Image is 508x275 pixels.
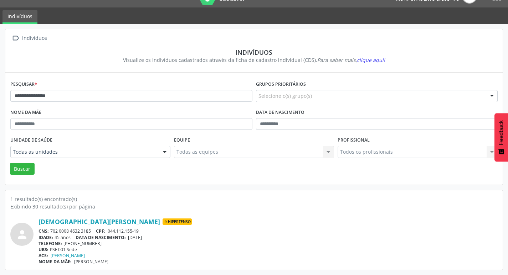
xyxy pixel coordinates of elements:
span: TELEFONE: [39,240,62,247]
div: Exibindo 30 resultado(s) por página [10,203,498,210]
div: Visualize os indivíduos cadastrados através da ficha de cadastro individual (CDS). [15,56,493,64]
span: CPF: [96,228,106,234]
button: Feedback - Mostrar pesquisa [494,113,508,162]
div: [PHONE_NUMBER] [39,240,498,247]
span: ACS: [39,253,48,259]
span: DATA DE NASCIMENTO: [76,234,126,240]
div: Indivíduos [21,33,48,43]
span: clique aqui! [357,57,385,63]
span: Todas as unidades [13,148,156,155]
button: Buscar [10,163,35,175]
label: Equipe [174,135,190,146]
div: 1 resultado(s) encontrado(s) [10,195,498,203]
span: Selecione o(s) grupo(s) [258,92,312,100]
span: 044.112.155-19 [108,228,139,234]
label: Profissional [338,135,370,146]
span: [DATE] [128,234,142,240]
label: Unidade de saúde [10,135,52,146]
a: [DEMOGRAPHIC_DATA][PERSON_NAME] [39,218,160,226]
a: [PERSON_NAME] [51,253,85,259]
div: Indivíduos [15,48,493,56]
i: Para saber mais, [317,57,385,63]
span: UBS: [39,247,48,253]
span: CNS: [39,228,49,234]
a: Indivíduos [2,10,37,24]
span: Feedback [498,120,504,145]
span: NOME DA MÃE: [39,259,72,265]
i: person [16,228,29,241]
a:  Indivíduos [10,33,48,43]
label: Nome da mãe [10,107,41,118]
label: Grupos prioritários [256,79,306,90]
label: Data de nascimento [256,107,304,118]
div: PSF 001 Sede [39,247,498,253]
label: Pesquisar [10,79,37,90]
span: [PERSON_NAME] [74,259,108,265]
div: 45 anos [39,234,498,240]
i:  [10,33,21,43]
div: 702 0008 4632 3185 [39,228,498,234]
span: IDADE: [39,234,53,240]
span: Hipertenso [163,218,192,225]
